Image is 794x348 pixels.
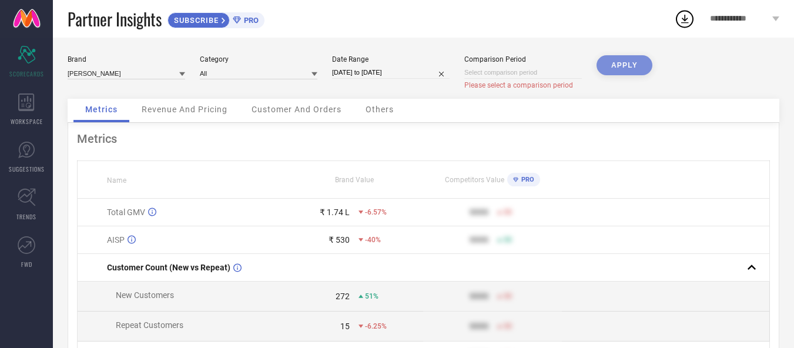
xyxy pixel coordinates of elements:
div: 9999 [470,292,488,301]
span: New Customers [116,290,174,300]
span: SUGGESTIONS [9,165,45,173]
div: 9999 [470,208,488,217]
span: 50 [504,236,512,244]
span: 50 [504,322,512,330]
div: 15 [340,322,350,331]
span: Brand Value [335,176,374,184]
span: Metrics [85,105,118,114]
div: Metrics [77,132,770,146]
a: SUBSCRIBEPRO [167,9,264,28]
div: 9999 [470,235,488,245]
div: Category [200,55,317,63]
span: PRO [518,176,534,183]
span: Customer And Orders [252,105,341,114]
span: -6.25% [365,322,387,330]
span: -40% [365,236,381,244]
span: Competitors Value [445,176,504,184]
span: TRENDS [16,212,36,221]
span: Revenue And Pricing [142,105,227,114]
input: Select date range [332,66,450,79]
input: Select comparison period [464,66,582,79]
span: Please select a comparison period [464,81,573,89]
span: SUBSCRIBE [168,16,222,25]
div: ₹ 1.74 L [320,208,350,217]
span: Repeat Customers [116,320,183,330]
div: ₹ 530 [329,235,350,245]
div: 272 [336,292,350,301]
span: AISP [107,235,125,245]
span: Partner Insights [68,7,162,31]
span: 50 [504,208,512,216]
span: Others [366,105,394,114]
span: WORKSPACE [11,117,43,126]
div: Open download list [674,8,695,29]
span: SCORECARDS [9,69,44,78]
span: PRO [241,16,259,25]
span: Name [107,176,126,185]
div: Comparison Period [464,55,582,63]
div: 9999 [470,322,488,331]
div: Brand [68,55,185,63]
div: Date Range [332,55,450,63]
span: -6.57% [365,208,387,216]
span: 51% [365,292,378,300]
span: Total GMV [107,208,145,217]
span: Customer Count (New vs Repeat) [107,263,230,272]
span: 50 [504,292,512,300]
span: FWD [21,260,32,269]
